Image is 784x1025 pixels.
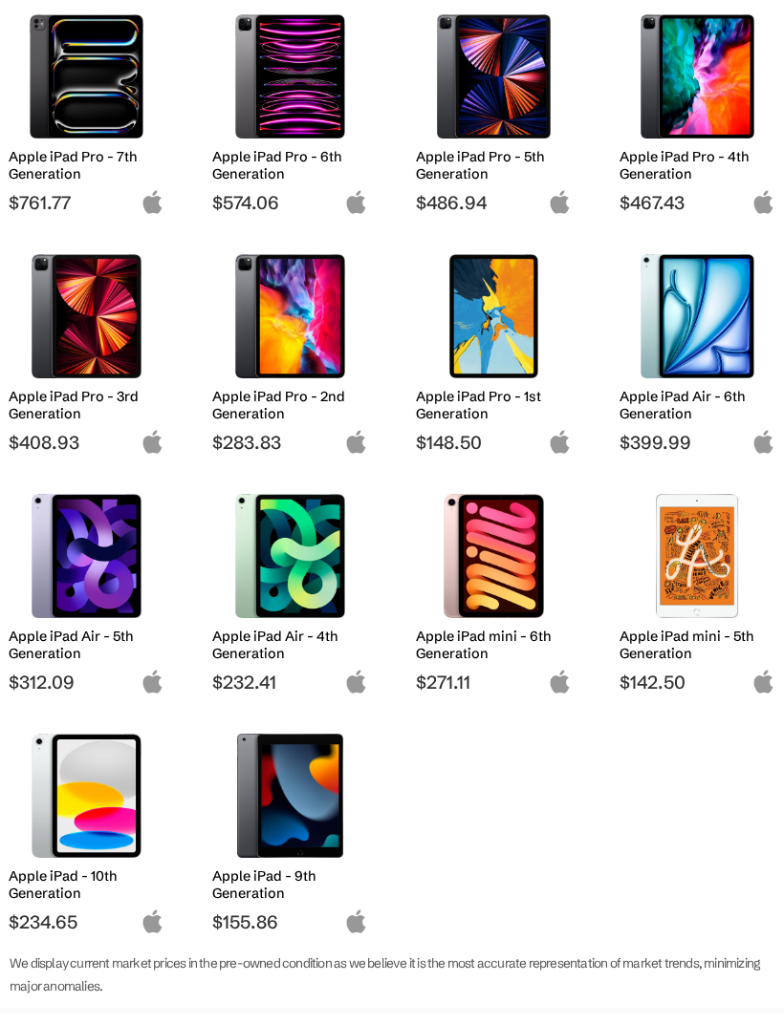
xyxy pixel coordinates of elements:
img: apple-logo [751,670,775,694]
span: $148.50 [416,431,572,454]
img: apple-logo [141,909,164,933]
span: $399.99 [620,431,775,454]
span: $271.11 [416,671,572,694]
span: $574.06 [212,191,368,214]
a: Apple iPad Pro 1st Generation Apple iPad Pro - 1st Generation $148.50 apple-logo [407,245,580,454]
h2: Apple iPad Pro - 3rd Generation [9,388,164,422]
img: Apple iPad mini 6th Generation [430,494,557,618]
span: $155.86 [212,910,368,933]
a: Apple iPad Air 6th Generation Apple iPad Air - 6th Generation $399.99 apple-logo [611,245,784,454]
a: Apple iPad Pro 5th Generation Apple iPad Pro - 5th Generation $486.94 apple-logo [407,5,580,214]
h2: Apple iPad Pro - 7th Generation [9,148,164,182]
img: Apple iPad Pro 7th Generation [23,14,150,139]
p: We display current market prices in the pre-owned condition as we believe it is the most accurate... [10,952,774,998]
h2: Apple iPad Pro - 5th Generation [416,148,572,182]
span: $486.94 [416,191,572,214]
img: Apple iPad Air 5th Generation [23,494,150,618]
a: Apple iPad Air 4th Generation Apple iPad Air - 4th Generation $232.41 apple-logo [204,484,377,694]
a: Apple iPad Pro 4th Generation Apple iPad Pro - 4th Generation $467.43 apple-logo [611,5,784,214]
h2: Apple iPad Pro - 2nd Generation [212,388,368,422]
h2: Apple iPad - 10th Generation [9,867,164,902]
img: Apple iPad Pro 2nd Generation [227,254,354,378]
img: Apple iPad (10th Generation) [23,734,150,858]
h2: Apple iPad mini - 5th Generation [620,628,775,662]
a: Apple iPad Pro 6th Generation Apple iPad Pro - 6th Generation $574.06 apple-logo [204,5,377,214]
img: Apple iPad Pro 4th Generation [634,14,761,139]
img: apple-logo [141,190,164,214]
img: apple-logo [344,909,368,933]
span: $408.93 [9,431,164,454]
h2: Apple iPad Air - 6th Generation [620,388,775,422]
span: $467.43 [620,191,775,214]
h2: Apple iPad Air - 4th Generation [212,628,368,662]
span: $283.83 [212,431,368,454]
img: apple-logo [548,670,572,694]
img: apple-logo [141,430,164,454]
span: $234.65 [9,910,164,933]
img: apple-logo [548,190,572,214]
span: $312.09 [9,671,164,694]
h2: Apple iPad Pro - 6th Generation [212,148,368,182]
span: $761.77 [9,191,164,214]
img: Apple iPad Air 4th Generation [227,494,354,618]
img: apple-logo [751,430,775,454]
span: $232.41 [212,671,368,694]
img: apple-logo [344,430,368,454]
a: Apple iPad mini 6th Generation Apple iPad mini - 6th Generation $271.11 apple-logo [407,484,580,694]
img: Apple iPad mini 5th Generation [634,494,761,618]
a: Apple iPad mini 5th Generation Apple iPad mini - 5th Generation $142.50 apple-logo [611,484,784,694]
img: Apple iPad Pro 3rd Generation [23,254,150,378]
h2: Apple iPad Pro - 1st Generation [416,388,572,422]
img: apple-logo [548,430,572,454]
h2: Apple iPad - 9th Generation [212,867,368,902]
img: Apple iPad (9th Generation) [227,734,354,858]
img: Apple iPad Pro 6th Generation [227,14,354,139]
img: apple-logo [344,190,368,214]
img: apple-logo [751,190,775,214]
a: Apple iPad (9th Generation) Apple iPad - 9th Generation $155.86 apple-logo [204,724,377,933]
img: Apple iPad Pro 1st Generation [430,254,557,378]
h2: Apple iPad Pro - 4th Generation [620,148,775,182]
img: apple-logo [344,670,368,694]
span: $142.50 [620,671,775,694]
a: Apple iPad Pro 2nd Generation Apple iPad Pro - 2nd Generation $283.83 apple-logo [204,245,377,454]
img: apple-logo [141,670,164,694]
img: Apple iPad Pro 5th Generation [430,14,557,139]
h2: Apple iPad mini - 6th Generation [416,628,572,662]
img: Apple iPad Air 6th Generation [634,254,761,378]
h2: Apple iPad Air - 5th Generation [9,628,164,662]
